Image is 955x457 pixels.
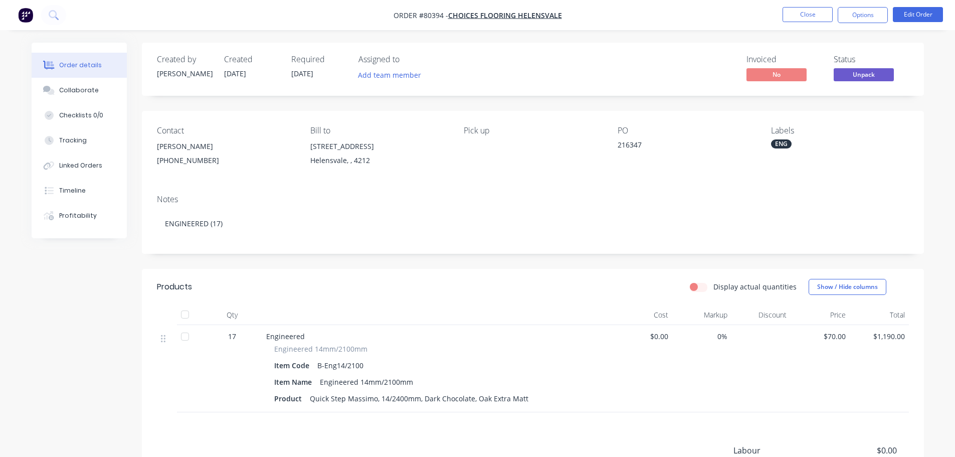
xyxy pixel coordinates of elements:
[157,139,294,154] div: [PERSON_NAME]
[731,305,791,325] div: Discount
[834,68,894,81] span: Unpack
[202,305,262,325] div: Qty
[59,136,87,145] div: Tracking
[795,331,846,342] span: $70.00
[464,126,601,135] div: Pick up
[157,281,192,293] div: Products
[854,331,905,342] span: $1,190.00
[676,331,727,342] span: 0%
[274,344,367,354] span: Engineered 14mm/2100mm
[313,358,367,373] div: B-Eng14/2100
[291,55,346,64] div: Required
[834,68,894,83] button: Unpack
[59,161,102,170] div: Linked Orders
[921,423,945,447] iframe: Intercom live chat
[306,391,532,406] div: Quick Step Massimo, 14/2400mm, Dark Chocolate, Oak Extra Matt
[358,68,427,82] button: Add team member
[59,61,102,70] div: Order details
[224,69,246,78] span: [DATE]
[838,7,888,23] button: Options
[746,55,822,64] div: Invoiced
[746,68,807,81] span: No
[310,139,448,172] div: [STREET_ADDRESS]Helensvale, , 4212
[32,203,127,228] button: Profitability
[617,331,668,342] span: $0.00
[850,305,909,325] div: Total
[291,69,313,78] span: [DATE]
[809,279,886,295] button: Show / Hide columns
[274,358,313,373] div: Item Code
[822,444,896,456] span: $0.00
[834,55,909,64] div: Status
[613,305,672,325] div: Cost
[274,375,316,389] div: Item Name
[157,68,212,79] div: [PERSON_NAME]
[157,154,294,168] div: [PHONE_NUMBER]
[358,55,459,64] div: Assigned to
[394,11,448,20] span: Order #80394 -
[228,331,236,342] span: 17
[59,211,97,220] div: Profitability
[893,7,943,22] button: Edit Order
[224,55,279,64] div: Created
[310,126,448,135] div: Bill to
[32,103,127,128] button: Checklists 0/0
[18,8,33,23] img: Factory
[266,332,305,341] span: Engineered
[618,126,755,135] div: PO
[157,195,909,204] div: Notes
[32,78,127,103] button: Collaborate
[448,11,562,20] a: Choices Flooring Helensvale
[157,139,294,172] div: [PERSON_NAME][PHONE_NUMBER]
[618,139,743,154] div: 216347
[59,111,103,120] div: Checklists 0/0
[352,68,426,82] button: Add team member
[733,444,823,456] span: Labour
[32,53,127,78] button: Order details
[316,375,417,389] div: Engineered 14mm/2100mm
[59,86,99,95] div: Collaborate
[157,208,909,239] div: ENGINEERED (17)
[59,186,86,195] div: Timeline
[771,126,908,135] div: Labels
[32,128,127,153] button: Tracking
[274,391,306,406] div: Product
[791,305,850,325] div: Price
[157,126,294,135] div: Contact
[32,153,127,178] button: Linked Orders
[157,55,212,64] div: Created by
[310,139,448,154] div: [STREET_ADDRESS]
[32,178,127,203] button: Timeline
[672,305,731,325] div: Markup
[310,154,448,168] div: Helensvale, , 4212
[783,7,833,22] button: Close
[771,139,792,148] div: ENG
[713,281,797,292] label: Display actual quantities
